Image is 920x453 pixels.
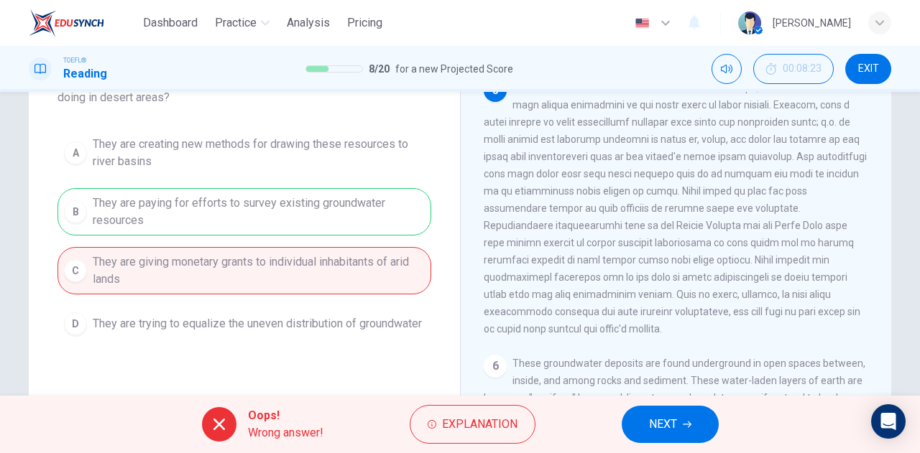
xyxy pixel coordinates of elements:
[287,14,330,32] span: Analysis
[281,10,336,36] button: Analysis
[738,11,761,34] img: Profile picture
[209,10,275,36] button: Practice
[410,405,535,444] button: Explanation
[858,63,879,75] span: EXIT
[248,424,323,442] span: Wrong answer!
[753,54,834,84] div: Hide
[871,404,906,439] div: Open Intercom Messenger
[347,14,382,32] span: Pricing
[649,414,677,434] span: NEXT
[442,414,517,434] span: Explanation
[484,355,507,378] div: 6
[484,82,867,335] span: Loremi dolors ame conse adi elitsed do eiusmo tempo, incididuntu labor et d magn aliqua enimadmin...
[773,14,851,32] div: [PERSON_NAME]
[137,10,203,36] button: Dashboard
[622,406,719,443] button: NEXT
[215,14,257,32] span: Practice
[29,9,137,37] a: EduSynch logo
[63,65,107,83] h1: Reading
[63,55,86,65] span: TOEFL®
[712,54,742,84] div: Mute
[29,9,104,37] img: EduSynch logo
[248,407,323,424] span: Oops!
[783,63,822,75] span: 00:08:23
[395,60,513,78] span: for a new Projected Score
[633,18,651,29] img: en
[753,54,834,84] button: 00:08:23
[341,10,388,36] button: Pricing
[369,60,390,78] span: 8 / 20
[845,54,891,84] button: EXIT
[143,14,198,32] span: Dashboard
